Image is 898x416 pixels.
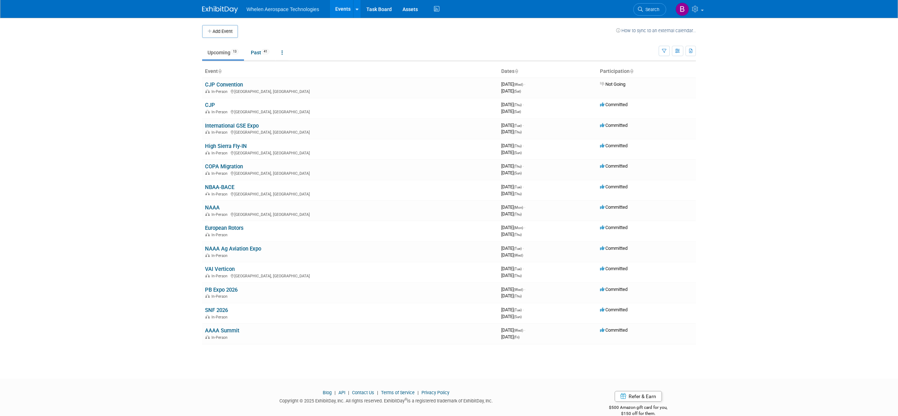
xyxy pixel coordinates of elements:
span: - [524,81,525,87]
span: (Tue) [514,185,522,189]
th: Dates [498,65,597,78]
span: Committed [600,123,628,128]
span: [DATE] [501,293,522,298]
span: [DATE] [501,184,524,189]
span: Committed [600,225,628,230]
span: - [523,123,524,128]
span: Committed [600,246,628,251]
img: In-Person Event [205,315,210,318]
span: (Wed) [514,288,523,292]
a: International GSE Expo [205,123,259,129]
span: (Sat) [514,110,521,114]
span: (Fri) [514,335,519,339]
span: (Tue) [514,308,522,312]
img: In-Person Event [205,151,210,154]
span: - [523,184,524,189]
span: Committed [600,143,628,148]
img: In-Person Event [205,233,210,236]
span: (Sun) [514,171,522,175]
img: In-Person Event [205,335,210,339]
span: | [333,390,337,395]
span: (Wed) [514,83,523,86]
span: (Thu) [514,274,522,278]
span: (Mon) [514,226,523,230]
span: Committed [600,307,628,312]
img: In-Person Event [205,253,210,257]
span: (Sat) [514,89,521,93]
a: CJP Convention [205,81,243,88]
span: - [523,246,524,251]
a: Blog [323,390,332,395]
span: (Tue) [514,247,522,251]
span: - [524,287,525,292]
a: API [338,390,345,395]
span: [DATE] [501,327,525,333]
span: In-Person [211,335,230,340]
span: [DATE] [501,307,524,312]
span: Not Going [600,81,625,87]
span: [DATE] [501,191,522,196]
img: In-Person Event [205,294,210,298]
span: - [523,266,524,271]
span: | [346,390,351,395]
a: NAAA [205,204,220,211]
div: [GEOGRAPHIC_DATA], [GEOGRAPHIC_DATA] [205,88,496,94]
a: Privacy Policy [421,390,449,395]
span: Committed [600,266,628,271]
span: - [523,163,524,169]
img: In-Person Event [205,212,210,216]
span: (Thu) [514,192,522,196]
span: [DATE] [501,109,521,114]
span: In-Person [211,130,230,135]
span: | [375,390,380,395]
a: Contact Us [352,390,374,395]
span: [DATE] [501,150,522,155]
span: [DATE] [501,273,522,278]
a: CJP [205,102,215,108]
span: In-Person [211,274,230,278]
span: (Tue) [514,124,522,128]
a: AAAA Summit [205,327,239,334]
span: (Sun) [514,315,522,319]
div: [GEOGRAPHIC_DATA], [GEOGRAPHIC_DATA] [205,170,496,176]
a: Upcoming13 [202,46,244,59]
span: (Thu) [514,233,522,237]
span: [DATE] [501,334,519,340]
div: [GEOGRAPHIC_DATA], [GEOGRAPHIC_DATA] [205,129,496,135]
span: [DATE] [501,129,522,134]
span: Committed [600,102,628,107]
a: SNF 2026 [205,307,228,313]
span: (Thu) [514,294,522,298]
button: Add Event [202,25,238,38]
span: In-Person [211,171,230,176]
span: | [416,390,420,395]
div: [GEOGRAPHIC_DATA], [GEOGRAPHIC_DATA] [205,150,496,155]
span: Committed [600,163,628,169]
span: 41 [262,49,269,54]
span: (Sun) [514,151,522,155]
span: Search [643,7,659,12]
span: [DATE] [501,287,525,292]
span: (Thu) [514,103,522,107]
img: In-Person Event [205,171,210,175]
span: Committed [600,287,628,292]
span: (Thu) [514,130,522,134]
span: [DATE] [501,211,522,217]
span: [DATE] [501,102,524,107]
span: - [524,225,525,230]
span: [DATE] [501,88,521,94]
span: [DATE] [501,266,524,271]
img: ExhibitDay [202,6,238,13]
span: (Wed) [514,253,523,257]
div: [GEOGRAPHIC_DATA], [GEOGRAPHIC_DATA] [205,273,496,278]
span: [DATE] [501,246,524,251]
span: [DATE] [501,81,525,87]
span: [DATE] [501,204,525,210]
sup: ® [405,397,407,401]
img: In-Person Event [205,192,210,195]
span: In-Person [211,294,230,299]
span: Committed [600,327,628,333]
span: [DATE] [501,143,524,148]
span: - [524,204,525,210]
div: [GEOGRAPHIC_DATA], [GEOGRAPHIC_DATA] [205,211,496,217]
